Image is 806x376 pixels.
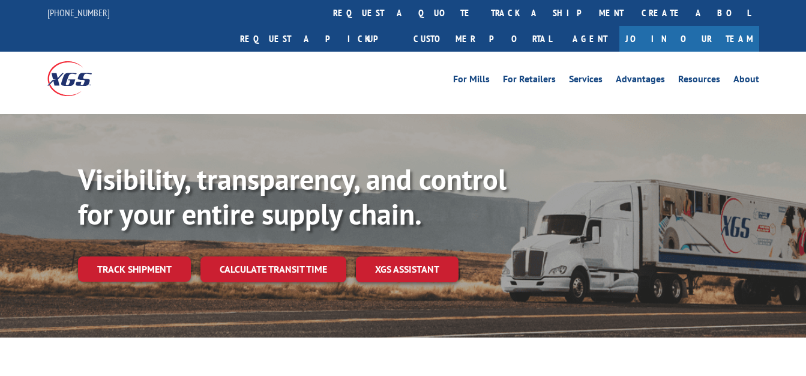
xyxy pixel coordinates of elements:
a: For Retailers [503,74,556,88]
a: Advantages [616,74,665,88]
a: [PHONE_NUMBER] [47,7,110,19]
a: XGS ASSISTANT [356,256,459,282]
a: For Mills [453,74,490,88]
a: Track shipment [78,256,191,282]
b: Visibility, transparency, and control for your entire supply chain. [78,160,507,232]
a: Resources [678,74,720,88]
a: Join Our Team [619,26,759,52]
a: Calculate transit time [200,256,346,282]
a: Services [569,74,603,88]
a: Request a pickup [231,26,405,52]
a: Agent [561,26,619,52]
a: About [733,74,759,88]
a: Customer Portal [405,26,561,52]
